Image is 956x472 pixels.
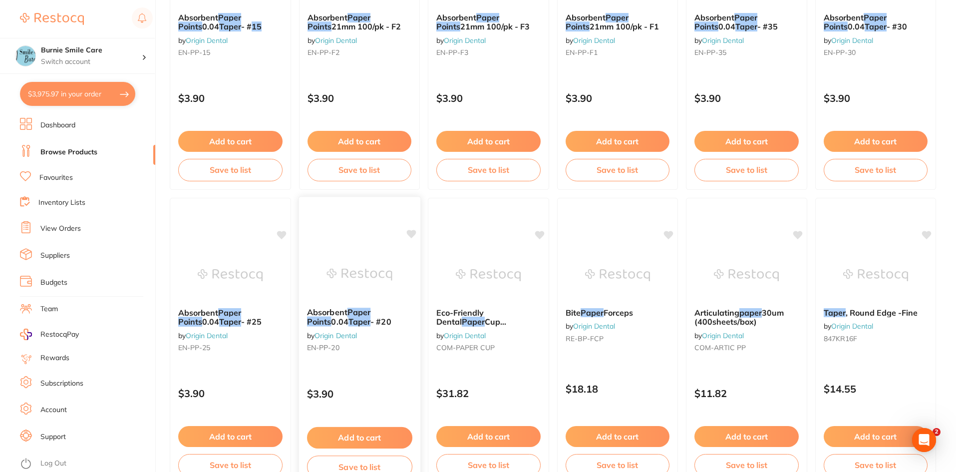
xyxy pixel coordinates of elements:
span: EN-PP-25 [178,343,210,352]
a: Support [40,432,66,442]
a: Rewards [40,353,69,363]
em: Points [436,21,460,31]
p: $3.90 [178,92,283,104]
b: Articulating paper 30um (400sheets/box) [694,308,799,327]
button: Add to cart [694,131,799,152]
span: EN-PP-30 [824,48,856,57]
span: by [178,331,228,340]
b: Absorbent Paper Points 21mm 100/pk - F1 [566,13,670,31]
span: - #20 [370,317,391,327]
span: 0.04 [718,21,735,31]
em: Points [308,21,331,31]
p: $3.90 [307,388,412,400]
a: Origin Dental [831,322,873,331]
span: by [824,36,873,45]
span: RE-BP-FCP [566,334,604,343]
span: , Round Edge -Fine [846,308,918,318]
a: Restocq Logo [20,7,84,30]
em: Paper [864,12,887,22]
span: Absorbent [566,12,606,22]
span: - #25 [241,317,262,327]
button: Add to cart [308,131,412,152]
em: paper [739,308,762,318]
a: View Orders [40,224,81,234]
em: Points [566,21,590,31]
span: - # [241,21,252,31]
a: Favourites [39,173,73,183]
p: $3.90 [178,388,283,399]
span: Absorbent [436,12,476,22]
span: Eco-Friendly Dental [436,308,484,327]
em: Taper [735,21,757,31]
a: Origin Dental [315,36,357,45]
img: Articulating paper 30um (400sheets/box) [714,250,779,300]
a: Origin Dental [186,36,228,45]
button: Add to cart [307,427,412,449]
a: Origin Dental [702,331,744,340]
a: Budgets [40,278,67,288]
span: EN-PP-15 [178,48,210,57]
span: Absorbent [307,307,347,317]
span: by [566,36,615,45]
em: Taper [219,317,241,327]
em: Taper [824,308,846,318]
img: Bite Paper Forceps [585,250,650,300]
a: Origin Dental [831,36,873,45]
em: Paper [462,317,485,327]
p: Switch account [41,57,142,67]
img: Absorbent Paper Points 0.04 Taper - #20 [326,249,392,300]
a: Browse Products [40,147,97,157]
span: Absorbent [178,308,218,318]
div: Open Intercom Messenger [912,428,936,452]
a: Origin Dental [444,36,486,45]
a: Team [40,304,58,314]
em: Points [694,21,718,31]
span: COM-PAPER CUP [436,343,495,352]
span: 0.04 [331,317,348,327]
button: Save to list [566,159,670,181]
a: Origin Dental [573,322,615,331]
em: 15 [252,21,262,31]
button: Add to cart [824,131,928,152]
span: EN-PP-F2 [308,48,339,57]
span: 0.04 [202,317,219,327]
span: by [566,322,615,331]
img: Eco-Friendly Dental Paper Cup (1000pcs/ctn) [456,250,521,300]
span: by [307,331,356,340]
button: Save to list [436,159,541,181]
b: Absorbent Paper Points 0.04 Taper - #25 [178,308,283,327]
p: $14.55 [824,383,928,395]
button: Add to cart [178,131,283,152]
em: Points [824,21,848,31]
span: 2 [933,428,941,436]
em: Taper [219,21,241,31]
a: Subscriptions [40,379,83,389]
em: Paper [218,12,241,22]
span: Cup (1000pcs/ctn) [436,317,506,336]
b: Absorbent Paper Points 21mm 100/pk - F2 [308,13,412,31]
button: Log Out [20,456,152,472]
span: 21mm 100/pk - F1 [590,21,659,31]
em: Paper [347,307,370,317]
a: Origin Dental [444,331,486,340]
a: Log Out [40,459,66,469]
a: Origin Dental [186,331,228,340]
p: $3.90 [436,92,541,104]
b: Absorbent Paper Points 0.04 Taper - #35 [694,13,799,31]
em: Paper [347,12,370,22]
button: Add to cart [566,426,670,447]
a: Inventory Lists [38,198,85,208]
em: Paper [606,12,629,22]
button: Add to cart [694,426,799,447]
a: Origin Dental [315,331,357,340]
a: Origin Dental [702,36,744,45]
button: $3,975.97 in your order [20,82,135,106]
img: Burnie Smile Care [15,46,35,66]
span: by [824,322,873,331]
button: Add to cart [178,426,283,447]
span: by [694,36,744,45]
span: COM-ARTIC PP [694,343,746,352]
a: Suppliers [40,251,70,261]
p: $11.82 [694,388,799,399]
span: 30um (400sheets/box) [694,308,784,327]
